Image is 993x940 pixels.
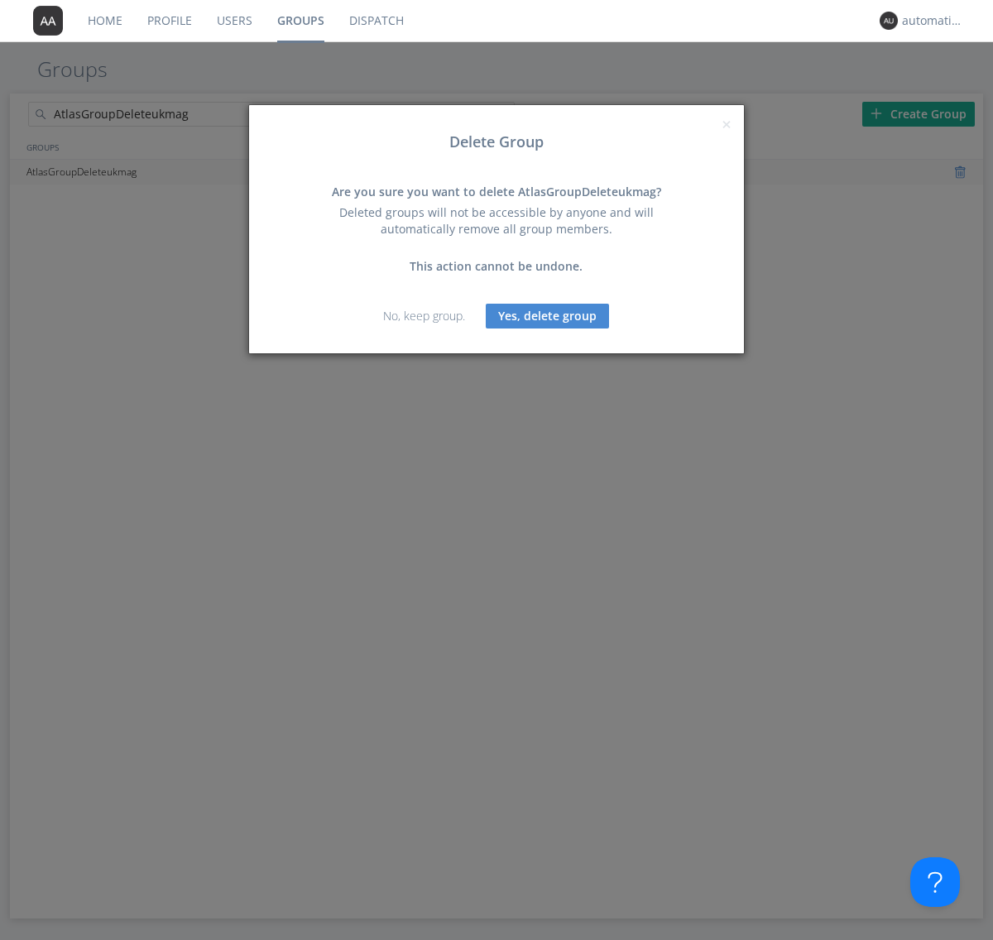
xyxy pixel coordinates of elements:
[319,258,674,275] div: This action cannot be undone.
[722,113,732,136] span: ×
[383,308,465,324] a: No, keep group.
[902,12,964,29] div: automation+atlas+default+group+org2
[33,6,63,36] img: 373638.png
[319,204,674,237] div: Deleted groups will not be accessible by anyone and will automatically remove all group members.
[319,184,674,200] div: Are you sure you want to delete AtlasGroupDeleteukmag?
[880,12,898,30] img: 373638.png
[486,304,609,329] button: Yes, delete group
[261,134,732,151] h3: Delete Group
